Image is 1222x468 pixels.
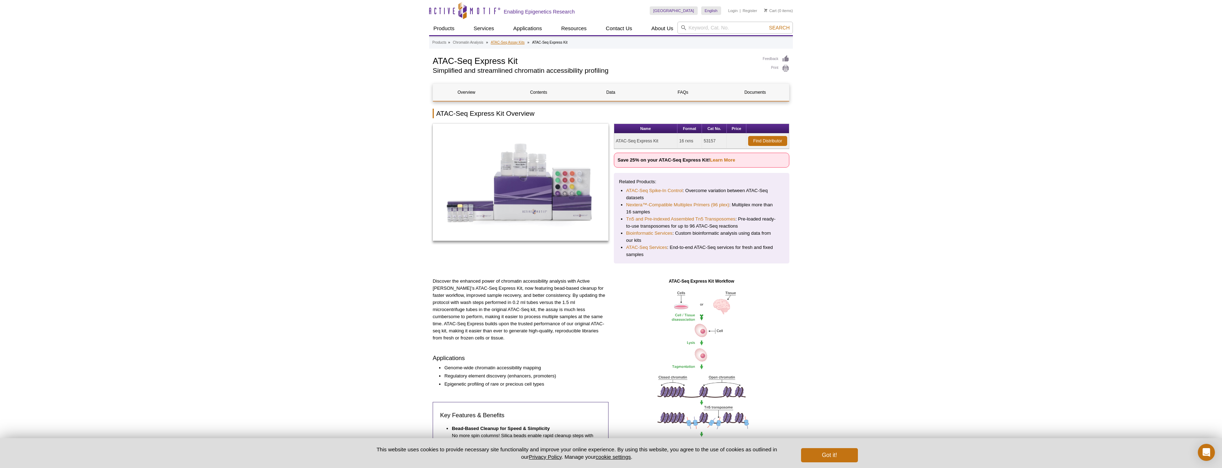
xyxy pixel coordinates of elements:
[677,124,702,134] th: Format
[764,6,793,15] li: (0 items)
[505,84,572,101] a: Contents
[626,216,736,223] a: Tn5 and Pre-indexed Assembled Tn5 Transposomes
[722,84,789,101] a: Documents
[626,201,729,208] a: Nextera™-Compatible Multiplex Primers (96 plex)
[702,134,727,149] td: 53157
[433,109,789,118] h2: ATAC-Seq Express Kit Overview
[626,216,777,230] li: : Pre-loaded ready-to-use transposomes for up to 96 ATAC-Seq reactions
[596,454,631,460] button: cookie settings
[433,67,756,74] h2: Simplified and streamlined chromatin accessibility profiling
[469,22,498,35] a: Services
[728,8,738,13] a: Login
[677,22,793,34] input: Keyword, Cat. No.
[769,25,790,31] span: Search
[577,84,644,101] a: Data
[650,84,717,101] a: FAQs
[433,278,609,342] p: Discover the enhanced power of chromatin accessibility analysis with Active [PERSON_NAME]’s ATAC-...
[364,446,789,461] p: This website uses cookies to provide necessary site functionality and improve your online experie...
[701,6,721,15] a: English
[1198,444,1215,461] div: Open Intercom Messenger
[432,39,446,46] a: Products
[650,6,698,15] a: [GEOGRAPHIC_DATA]
[626,230,672,237] a: Bioinformatic Services
[504,9,575,15] h2: Enabling Epigenetics Research
[801,448,858,462] button: Got it!
[619,178,784,185] p: Related Products:
[626,187,777,201] li: : Overcome variation between ATAC-Seq datasets
[486,40,488,44] li: »
[528,40,530,44] li: »
[433,84,500,101] a: Overview
[626,244,777,258] li: : End-to-end ATAC-Seq services for fresh and fixed samples
[433,55,756,66] h1: ATAC-Seq Express Kit
[727,124,746,134] th: Price
[763,55,789,63] a: Feedback
[742,8,757,13] a: Register
[626,201,777,216] li: : Multiplex more than 16 samples
[532,40,568,44] li: ATAC-Seq Express Kit
[529,454,562,460] a: Privacy Policy
[626,244,667,251] a: ATAC-Seq Services
[491,39,525,46] a: ATAC-Seq Assay Kits
[763,65,789,72] a: Print
[444,364,601,371] li: Genome-wide chromatin accessibility mapping
[433,124,609,241] img: ATAC-Seq Express Kit
[440,411,601,420] h3: Key Features & Benefits
[614,124,678,134] th: Name
[669,279,734,284] strong: ATAC-Seq Express Kit Workflow
[618,157,735,163] strong: Save 25% on your ATAC-Seq Express Kit!
[740,6,741,15] li: |
[677,134,702,149] td: 16 rxns
[702,124,727,134] th: Cat No.
[710,157,735,163] a: Learn More
[452,426,550,431] strong: Bead-Based Cleanup for Speed & Simplicity
[764,9,767,12] img: Your Cart
[509,22,546,35] a: Applications
[601,22,636,35] a: Contact Us
[557,22,591,35] a: Resources
[614,134,678,149] td: ATAC-Seq Express Kit
[444,381,601,388] li: Epigenetic profiling of rare or precious cell types
[767,25,792,31] button: Search
[452,425,594,446] li: No more spin columns! Silica beads enable rapid cleanup steps with fewer centrifugation steps and...
[453,39,483,46] a: Chromatin Analysis
[433,354,609,363] h3: Applications
[647,22,678,35] a: About Us
[764,8,777,13] a: Cart
[748,136,787,146] a: Find Distributor
[626,187,683,194] a: ATAC-Seq Spike-In Control
[626,230,777,244] li: : Custom bioinformatic analysis using data from our kits
[429,22,459,35] a: Products
[444,372,601,380] li: Regulatory element discovery (enhancers, promoters)
[448,40,450,44] li: »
